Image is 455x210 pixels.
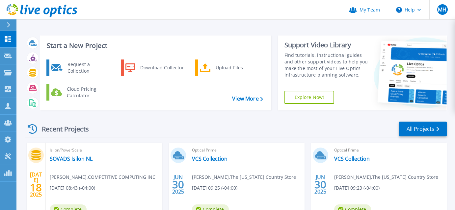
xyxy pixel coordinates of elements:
a: Download Collector [121,59,188,76]
span: [DATE] 08:43 (-04:00) [50,184,95,192]
a: All Projects [399,122,447,136]
div: Request a Collection [64,61,112,74]
div: Support Video Library [284,41,369,49]
div: [DATE] 2025 [30,173,42,197]
a: SOVADS Isilon NL [50,155,93,162]
span: MH [438,7,446,12]
a: Explore Now! [284,91,335,104]
span: Isilon/PowerScale [50,147,158,154]
span: 18 [30,185,42,190]
span: [DATE] 09:23 (-04:00) [334,184,380,192]
div: JUN 2025 [314,173,327,197]
span: [PERSON_NAME] , COMPETITIVE COMPUTING INC [50,174,155,181]
a: Cloud Pricing Calculator [46,84,114,101]
span: Optical Prime [334,147,443,154]
span: [PERSON_NAME] , The [US_STATE] Country Store [192,174,296,181]
div: Recent Projects [25,121,98,137]
span: [DATE] 09:25 (-04:00) [192,184,237,192]
a: VCS Collection [192,155,227,162]
span: 30 [314,182,326,187]
span: Optical Prime [192,147,301,154]
a: Request a Collection [46,59,114,76]
div: Cloud Pricing Calculator [64,86,112,99]
div: Upload Files [212,61,261,74]
span: 30 [172,182,184,187]
a: View More [232,96,263,102]
div: Download Collector [137,61,187,74]
h3: Start a New Project [47,42,263,49]
div: Find tutorials, instructional guides and other support videos to help you make the most of your L... [284,52,369,78]
span: [PERSON_NAME] , The [US_STATE] Country Store [334,174,438,181]
div: JUN 2025 [172,173,184,197]
a: Upload Files [195,59,263,76]
a: VCS Collection [334,155,370,162]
